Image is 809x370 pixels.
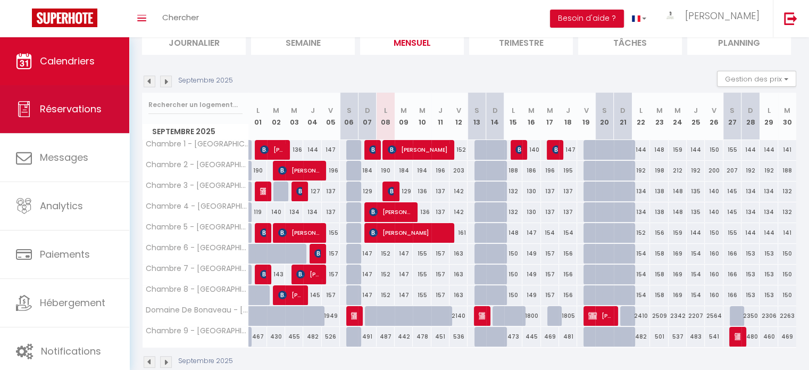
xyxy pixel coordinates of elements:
[522,182,540,201] div: 130
[705,306,723,326] div: 2564
[493,105,498,116] abbr: D
[778,93,796,140] th: 30
[358,327,376,347] div: 491
[559,202,577,222] div: 137
[552,139,558,160] span: [PERSON_NAME]
[541,202,559,222] div: 137
[449,306,468,326] div: 2140
[528,105,535,116] abbr: M
[705,223,723,243] div: 150
[723,161,741,180] div: 207
[273,105,279,116] abbr: M
[449,161,468,180] div: 203
[358,244,376,264] div: 147
[723,182,741,201] div: 145
[741,223,760,243] div: 144
[303,93,321,140] th: 04
[741,285,760,305] div: 153
[144,265,251,273] span: Chambre 7 - [GEOGRAPHIC_DATA]
[377,285,395,305] div: 152
[650,327,668,347] div: 501
[285,93,303,140] th: 03
[351,306,357,326] span: Soirée Mercedes
[413,93,431,140] th: 10
[632,244,650,264] div: 154
[40,102,102,116] span: Réservations
[322,265,340,284] div: 157
[285,327,303,347] div: 455
[741,93,760,140] th: 28
[291,105,297,116] abbr: M
[322,223,340,243] div: 155
[741,182,760,201] div: 134
[431,202,449,222] div: 137
[303,202,321,222] div: 134
[705,93,723,140] th: 26
[41,344,101,358] span: Notifications
[322,202,340,222] div: 137
[735,326,740,347] span: [PERSON_NAME]
[369,139,375,160] span: [PERSON_NAME]
[144,202,251,210] span: Chambre 4 - [GEOGRAPHIC_DATA]
[602,105,607,116] abbr: S
[395,161,413,180] div: 184
[705,140,723,160] div: 150
[395,182,413,201] div: 129
[778,244,796,264] div: 150
[778,202,796,222] div: 132
[438,105,443,116] abbr: J
[541,93,559,140] th: 17
[723,285,741,305] div: 166
[778,285,796,305] div: 150
[296,181,302,201] span: [PERSON_NAME]
[522,306,540,326] div: 1800
[340,93,358,140] th: 06
[748,105,753,116] abbr: D
[760,265,778,284] div: 153
[669,265,687,284] div: 169
[784,12,797,25] img: logout
[650,244,668,264] div: 158
[650,93,668,140] th: 23
[267,93,285,140] th: 02
[449,244,468,264] div: 163
[522,327,540,347] div: 445
[730,105,735,116] abbr: S
[322,285,340,305] div: 157
[328,105,333,116] abbr: V
[559,140,577,160] div: 147
[723,93,741,140] th: 27
[413,202,431,222] div: 136
[741,244,760,264] div: 153
[578,29,682,55] li: Tâches
[431,327,449,347] div: 451
[632,306,650,326] div: 2410
[687,182,705,201] div: 135
[413,327,431,347] div: 478
[504,93,522,140] th: 15
[632,202,650,222] div: 134
[388,139,448,160] span: [PERSON_NAME]
[687,306,705,326] div: 2207
[778,140,796,160] div: 141
[303,285,321,305] div: 145
[249,327,267,347] div: 467
[249,202,267,222] div: 119
[144,285,251,293] span: Chambre 8 - [GEOGRAPHIC_DATA]
[669,244,687,264] div: 169
[669,161,687,180] div: 212
[584,105,589,116] abbr: V
[32,9,97,27] img: Super Booking
[778,161,796,180] div: 188
[322,161,340,180] div: 196
[687,202,705,222] div: 135
[40,54,95,68] span: Calendriers
[687,244,705,264] div: 154
[413,244,431,264] div: 155
[760,244,778,264] div: 153
[515,139,521,160] span: [PERSON_NAME] [PERSON_NAME]
[723,223,741,243] div: 155
[322,327,340,347] div: 526
[144,161,251,169] span: Chambre 2 - [GEOGRAPHIC_DATA]
[669,223,687,243] div: 159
